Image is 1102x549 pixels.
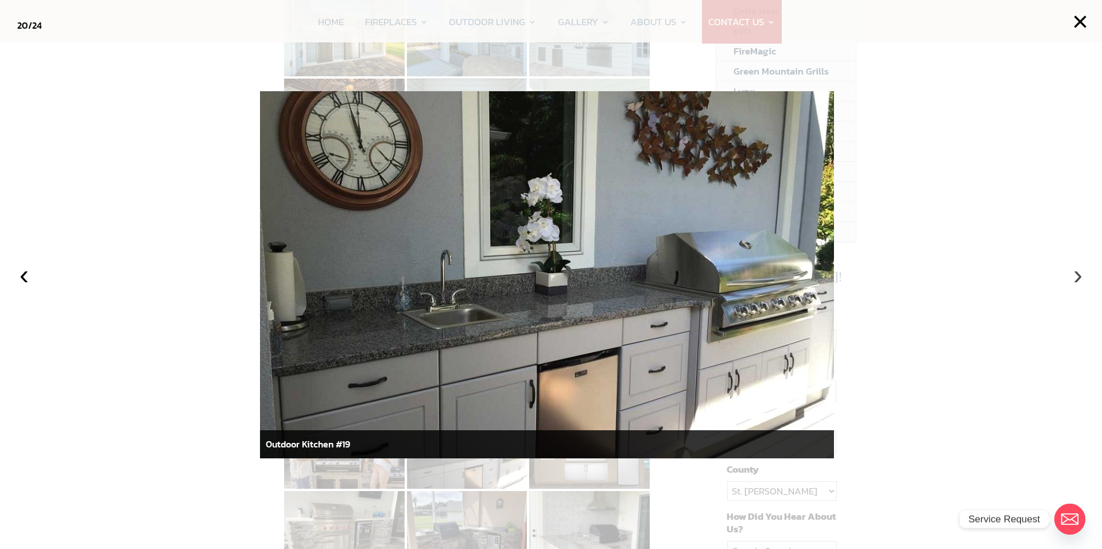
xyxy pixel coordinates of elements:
img: outdoor_kitchen_contractor.jpg [260,91,834,458]
button: ‹ [11,262,37,287]
button: › [1065,262,1091,287]
span: 24 [32,18,42,32]
div: / [17,17,42,34]
div: Outdoor Kitchen #19 [260,430,834,458]
a: Email [1054,504,1085,535]
span: 20 [17,18,28,32]
button: × [1068,9,1093,34]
